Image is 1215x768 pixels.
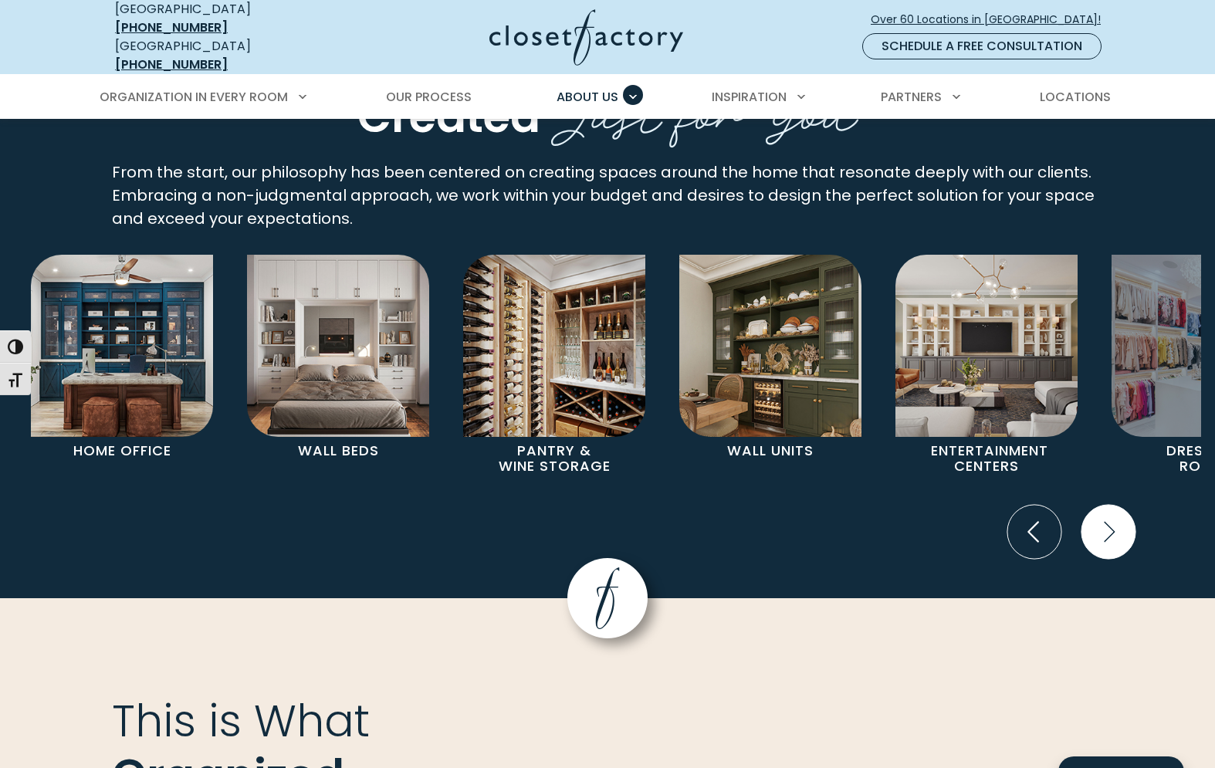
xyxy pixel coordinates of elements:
[446,255,662,481] a: Custom Pantry Pantry & Wine Storage
[881,88,942,106] span: Partners
[702,437,839,465] p: Wall Units
[486,437,623,481] p: Pantry & Wine Storage
[247,255,429,437] img: Wall Bed
[14,255,230,465] a: Home Office featuring desk and custom cabinetry Home Office
[1075,499,1142,565] button: Next slide
[115,19,228,36] a: [PHONE_NUMBER]
[662,255,878,465] a: Wall unit Wall Units
[54,437,191,465] p: Home Office
[115,37,339,74] div: [GEOGRAPHIC_DATA]
[871,12,1113,28] span: Over 60 Locations in [GEOGRAPHIC_DATA]!
[1040,88,1111,106] span: Locations
[878,255,1095,481] a: Entertainment Center Entertainment Centers
[919,437,1055,481] p: Entertainment Centers
[31,255,213,437] img: Home Office featuring desk and custom cabinetry
[112,161,1103,230] p: From the start, our philosophy has been centered on creating spaces around the home that resonate...
[489,9,683,66] img: Closet Factory Logo
[862,33,1102,59] a: Schedule a Free Consultation
[463,255,645,437] img: Custom Pantry
[712,88,787,106] span: Inspiration
[679,255,861,437] img: Wall unit
[386,88,472,106] span: Our Process
[357,86,540,147] span: Created
[1001,499,1068,565] button: Previous slide
[100,88,288,106] span: Organization in Every Room
[870,6,1114,33] a: Over 60 Locations in [GEOGRAPHIC_DATA]!
[230,255,446,465] a: Wall Bed Wall Beds
[895,255,1078,437] img: Entertainment Center
[270,437,407,465] p: Wall Beds
[112,690,370,752] span: This is What
[115,56,228,73] a: [PHONE_NUMBER]
[557,88,618,106] span: About Us
[89,76,1126,119] nav: Primary Menu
